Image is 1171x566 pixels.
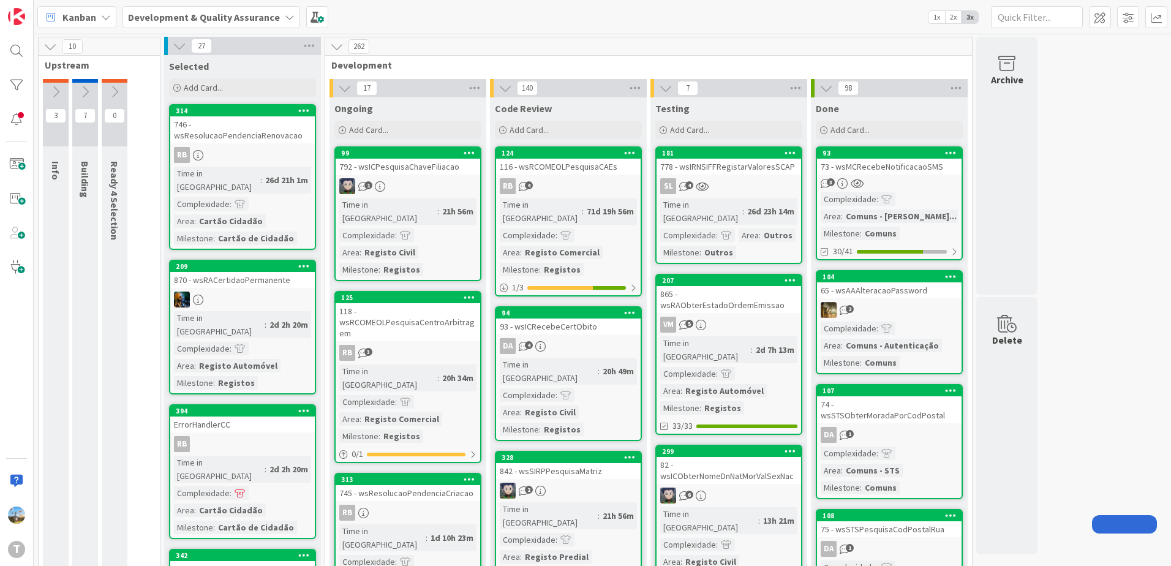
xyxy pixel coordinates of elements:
div: Time in [GEOGRAPHIC_DATA] [174,167,260,194]
div: VM [660,317,676,333]
div: Comuns - [PERSON_NAME]... [843,209,960,223]
div: Complexidade [174,197,230,211]
span: : [213,376,215,390]
div: 94 [496,308,641,319]
a: 314746 - wsResolucaoPendenciaRenovacaoRBTime in [GEOGRAPHIC_DATA]:26d 21h 1mComplexidade:Area:Car... [169,104,316,250]
div: DA [496,338,641,354]
div: Area [500,550,520,564]
span: : [378,263,380,276]
span: : [426,531,427,545]
div: 125118 - wsRCOMEOLPesquisaCentroArbitragem [336,292,480,341]
input: Quick Filter... [991,6,1083,28]
span: 140 [517,81,538,96]
div: Complexidade [339,228,395,242]
div: Area [821,464,841,477]
div: 1d 10h 23m [427,531,476,545]
div: 82 - wsICObterNomeDnNatMorValSexNac [657,457,801,484]
div: 328 [502,453,641,462]
a: 124116 - wsRCOMEOLPesquisaCAEsRBTime in [GEOGRAPHIC_DATA]:71d 19h 56mComplexidade:Area:Registo Co... [495,146,642,296]
div: 118 - wsRCOMEOLPesquisaCentroArbitragem [336,303,480,341]
span: : [876,447,878,460]
img: JC [174,292,190,308]
div: Area [500,406,520,419]
div: 207865 - wsRAObterEstadoOrdemEmissao [657,275,801,313]
span: 2 [846,305,854,313]
div: 9493 - wsICRecebeCertObito [496,308,641,334]
div: RB [336,505,480,521]
div: Area [821,339,841,352]
div: Time in [GEOGRAPHIC_DATA] [500,198,582,225]
span: : [555,388,557,402]
a: 207865 - wsRAObterEstadoOrdemEmissaoVMTime in [GEOGRAPHIC_DATA]:2d 7h 13mComplexidade:Area:Regist... [655,274,802,435]
div: Comuns [862,227,900,240]
span: Add Card... [830,124,870,135]
div: RB [170,147,315,163]
div: Area [339,246,360,259]
span: : [555,533,557,546]
span: : [841,339,843,352]
span: 5 [685,320,693,328]
span: 3 [827,178,835,186]
a: 99792 - wsICPesquisaChaveFiliacaoLSTime in [GEOGRAPHIC_DATA]:21h 56mComplexidade:Area:Registo Civ... [334,146,481,281]
span: 17 [356,81,377,96]
div: 99792 - wsICPesquisaChaveFiliacao [336,148,480,175]
div: LS [496,483,641,499]
div: 342 [170,550,315,561]
div: Complexidade [660,367,716,380]
span: : [742,205,744,218]
div: 181 [662,149,801,157]
span: Selected [169,60,209,72]
div: 10875 - wsSTSPesquisaCodPostalRua [817,510,962,537]
div: RB [339,345,355,361]
div: VM [657,317,801,333]
div: DA [817,427,962,443]
div: Complexidade [821,322,876,335]
div: 207 [662,276,801,285]
div: RB [174,147,190,163]
span: : [230,342,232,355]
span: : [260,173,262,187]
div: 93 [817,148,962,159]
span: : [699,246,701,259]
div: Archive [991,72,1023,87]
div: DA [817,541,962,557]
div: 1/3 [496,280,641,295]
div: 124 [496,148,641,159]
div: Milestone [821,481,860,494]
div: Area [174,504,194,517]
div: DA [821,427,837,443]
span: : [555,228,557,242]
div: 746 - wsResolucaoPendenciaRenovacao [170,116,315,143]
img: LS [339,178,355,194]
div: 21h 56m [600,509,637,523]
span: : [230,197,232,211]
div: RB [336,345,480,361]
div: RB [339,505,355,521]
div: Outros [701,246,736,259]
span: : [360,246,361,259]
span: 262 [348,39,369,54]
div: 20h 49m [600,364,637,378]
span: : [265,318,266,331]
a: 181778 - wsIRNSIFFRegistarValoresSCAPSLTime in [GEOGRAPHIC_DATA]:26d 23h 14mComplexidade:Area:Out... [655,146,802,264]
div: 778 - wsIRNSIFFRegistarValoresSCAP [657,159,801,175]
span: Upstream [45,59,145,71]
div: Time in [GEOGRAPHIC_DATA] [660,507,758,534]
span: : [680,384,682,398]
div: 209 [176,262,315,271]
div: 313745 - wsResolucaoPendenciaCriacao [336,474,480,501]
div: 209 [170,261,315,272]
div: ErrorHandlerCC [170,417,315,432]
div: Time in [GEOGRAPHIC_DATA] [339,524,426,551]
div: Time in [GEOGRAPHIC_DATA] [500,358,598,385]
div: Complexidade [660,538,716,551]
span: : [841,464,843,477]
div: 314 [170,105,315,116]
div: 107 [817,385,962,396]
a: 10774 - wsSTSObterMoradaPorCodPostalDAComplexidade:Area:Comuns - STSMilestone:Comuns [816,384,963,499]
span: 33/33 [672,420,693,432]
div: 21h 56m [439,205,476,218]
div: DA [500,338,516,354]
span: 27 [191,39,212,53]
div: Registo Civil [522,406,579,419]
